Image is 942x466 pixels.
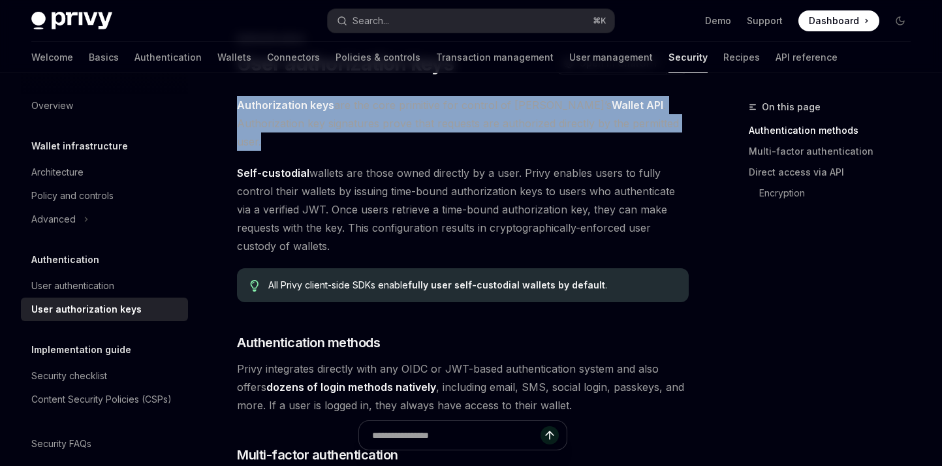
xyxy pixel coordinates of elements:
[237,360,689,414] span: Privy integrates directly with any OIDC or JWT-based authentication system and also offers , incl...
[267,42,320,73] a: Connectors
[21,432,188,456] a: Security FAQs
[21,364,188,388] a: Security checklist
[237,334,380,352] span: Authentication methods
[569,42,653,73] a: User management
[31,188,114,204] div: Policy and controls
[749,120,921,141] a: Authentication methods
[31,342,131,358] h5: Implementation guide
[237,96,689,151] span: are the core primitive for control of [PERSON_NAME]’s . Authorization key signatures prove that r...
[31,42,73,73] a: Welcome
[436,42,554,73] a: Transaction management
[31,436,91,452] div: Security FAQs
[723,42,760,73] a: Recipes
[612,99,663,112] a: Wallet API
[217,42,251,73] a: Wallets
[31,368,107,384] div: Security checklist
[749,162,921,183] a: Direct access via API
[336,42,420,73] a: Policies & controls
[705,14,731,27] a: Demo
[21,161,188,184] a: Architecture
[749,141,921,162] a: Multi-factor authentication
[353,13,389,29] div: Search...
[31,98,73,114] div: Overview
[31,164,84,180] div: Architecture
[21,274,188,298] a: User authentication
[31,252,99,268] h5: Authentication
[21,298,188,321] a: User authorization keys
[328,9,614,33] button: Search...⌘K
[541,426,559,444] button: Send message
[776,42,838,73] a: API reference
[762,99,821,115] span: On this page
[21,94,188,117] a: Overview
[268,279,676,292] div: All Privy client-side SDKs enable .
[21,184,188,208] a: Policy and controls
[759,183,921,204] a: Encryption
[809,14,859,27] span: Dashboard
[237,166,309,179] strong: Self-custodial
[593,16,606,26] span: ⌘ K
[31,211,76,227] div: Advanced
[31,138,128,154] h5: Wallet infrastructure
[134,42,202,73] a: Authentication
[890,10,911,31] button: Toggle dark mode
[250,280,259,292] svg: Tip
[31,12,112,30] img: dark logo
[89,42,119,73] a: Basics
[408,279,605,290] strong: fully user self-custodial wallets by default
[31,278,114,294] div: User authentication
[31,302,142,317] div: User authorization keys
[266,381,436,394] a: dozens of login methods natively
[31,392,172,407] div: Content Security Policies (CSPs)
[237,99,334,112] a: Authorization keys
[668,42,708,73] a: Security
[798,10,879,31] a: Dashboard
[237,164,689,255] span: wallets are those owned directly by a user. Privy enables users to fully control their wallets by...
[747,14,783,27] a: Support
[21,388,188,411] a: Content Security Policies (CSPs)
